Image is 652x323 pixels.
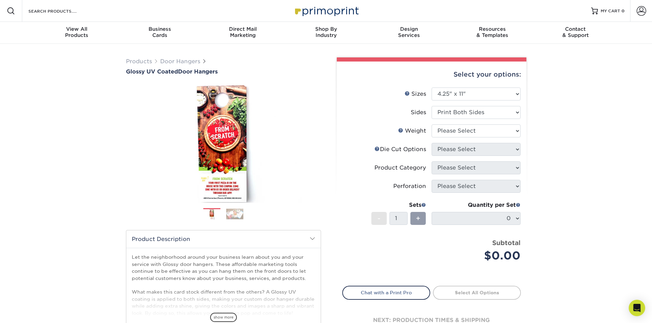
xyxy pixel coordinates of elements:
[201,22,284,44] a: Direct MailMarketing
[368,22,451,44] a: DesignServices
[118,22,201,44] a: BusinessCards
[451,26,534,32] span: Resources
[398,127,426,135] div: Weight
[374,145,426,153] div: Die Cut Options
[126,76,321,210] img: Glossy UV Coated 01
[534,26,617,32] span: Contact
[405,90,426,98] div: Sizes
[35,26,118,38] div: Products
[284,22,368,44] a: Shop ByIndustry
[437,247,521,264] div: $0.00
[284,26,368,32] span: Shop By
[492,239,521,246] strong: Subtotal
[292,3,360,18] img: Primoprint
[378,213,381,224] span: -
[118,26,201,38] div: Cards
[622,9,625,13] span: 0
[201,26,284,38] div: Marketing
[118,26,201,32] span: Business
[451,22,534,44] a: Resources& Templates
[126,230,321,248] h2: Product Description
[203,208,220,220] img: Door Hangers 01
[342,286,430,299] a: Chat with a Print Pro
[210,313,237,322] span: show more
[451,26,534,38] div: & Templates
[126,68,178,75] span: Glossy UV Coated
[284,26,368,38] div: Industry
[374,164,426,172] div: Product Category
[534,26,617,38] div: & Support
[201,26,284,32] span: Direct Mail
[433,286,521,299] a: Select All Options
[393,182,426,190] div: Perforation
[416,213,420,224] span: +
[35,26,118,32] span: View All
[368,26,451,32] span: Design
[126,58,152,65] a: Products
[126,68,321,75] h1: Door Hangers
[371,201,426,209] div: Sets
[342,62,521,88] div: Select your options:
[126,68,321,75] a: Glossy UV CoatedDoor Hangers
[226,208,243,219] img: Door Hangers 02
[629,300,645,316] div: Open Intercom Messenger
[28,7,94,15] input: SEARCH PRODUCTS.....
[368,26,451,38] div: Services
[160,58,200,65] a: Door Hangers
[534,22,617,44] a: Contact& Support
[411,108,426,117] div: Sides
[601,8,620,14] span: MY CART
[35,22,118,44] a: View AllProducts
[432,201,521,209] div: Quantity per Set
